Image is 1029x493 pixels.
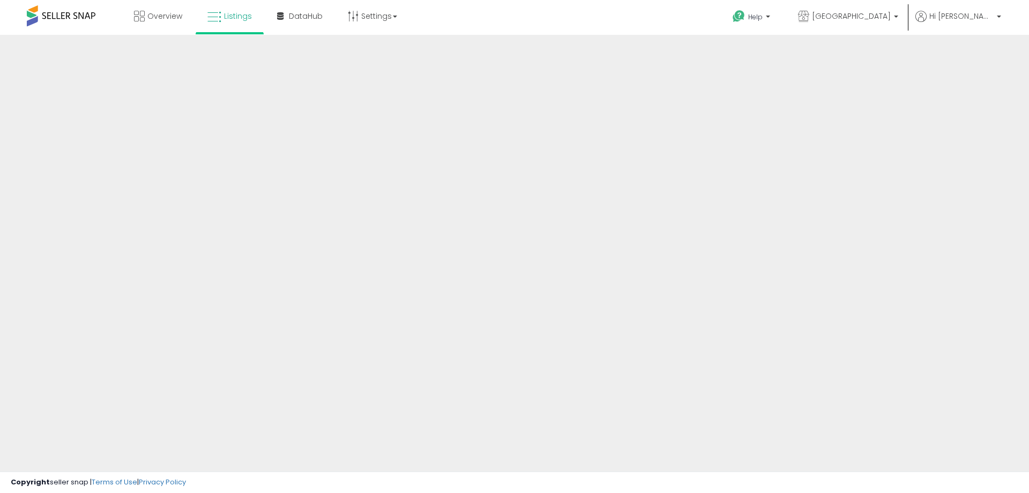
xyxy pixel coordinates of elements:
[11,477,50,487] strong: Copyright
[289,11,323,21] span: DataHub
[915,11,1001,35] a: Hi [PERSON_NAME]
[139,477,186,487] a: Privacy Policy
[748,12,763,21] span: Help
[11,477,186,488] div: seller snap | |
[92,477,137,487] a: Terms of Use
[147,11,182,21] span: Overview
[812,11,891,21] span: [GEOGRAPHIC_DATA]
[732,10,745,23] i: Get Help
[929,11,994,21] span: Hi [PERSON_NAME]
[724,2,781,35] a: Help
[224,11,252,21] span: Listings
